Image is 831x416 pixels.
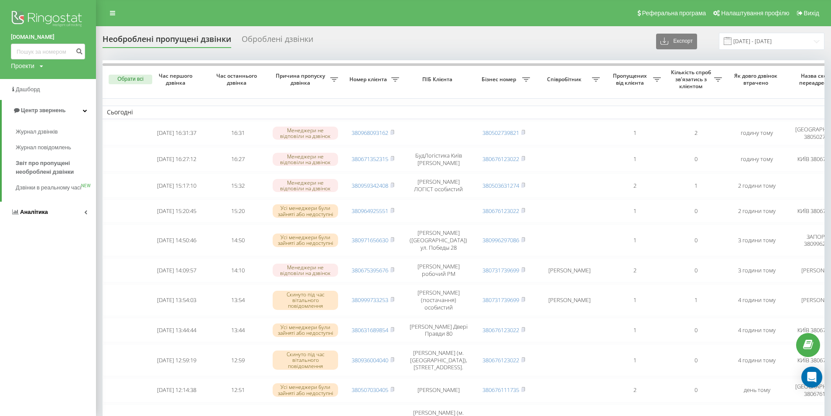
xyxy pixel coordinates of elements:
div: Менеджери не відповіли на дзвінок [273,179,338,192]
span: Аналiтика [20,209,48,215]
td: [DATE] 13:54:03 [146,284,207,316]
a: 380964925551 [352,207,388,215]
td: БудЛогістика Київ [PERSON_NAME] [404,147,473,172]
a: 380507030405 [352,386,388,394]
td: 3 години тому [726,224,787,256]
div: Оброблені дзвінки [242,34,313,48]
td: 0 [665,199,726,223]
button: Експорт [656,34,697,49]
td: [PERSON_NAME] (м.[GEOGRAPHIC_DATA]), [STREET_ADDRESS]. [404,344,473,376]
span: Журнал повідомлень [16,143,71,152]
td: [PERSON_NAME] ([GEOGRAPHIC_DATA]) ул. Победы 28 [404,224,473,256]
span: Бізнес номер [478,76,522,83]
td: 0 [665,258,726,282]
td: 1 [665,173,726,198]
div: Скинуто під час вітального повідомлення [273,291,338,310]
span: Номер клієнта [347,76,391,83]
td: [PERSON_NAME] Двері Правди 80 [404,318,473,342]
a: 380971656630 [352,236,388,244]
span: Час останнього дзвінка [214,72,261,86]
td: 1 [604,199,665,223]
td: 14:10 [207,258,268,282]
td: [DATE] 13:44:44 [146,318,207,342]
td: 0 [665,378,726,402]
td: 15:20 [207,199,268,223]
span: Центр звернень [21,107,65,113]
td: 12:51 [207,378,268,402]
td: [DATE] 12:59:19 [146,344,207,376]
td: 16:27 [207,147,268,172]
td: 2 [665,121,726,145]
td: [DATE] 14:09:57 [146,258,207,282]
div: Усі менеджери були зайняті або недоступні [273,204,338,217]
img: Ringostat logo [11,9,85,31]
td: [PERSON_NAME] [534,258,604,282]
span: Причина пропуску дзвінка [273,72,330,86]
td: день тому [726,378,787,402]
td: 13:44 [207,318,268,342]
td: [DATE] 16:31:37 [146,121,207,145]
td: 16:31 [207,121,268,145]
td: 1 [665,284,726,316]
td: 14:50 [207,224,268,256]
span: Кількість спроб зв'язатись з клієнтом [670,69,714,89]
td: 0 [665,344,726,376]
span: Співробітник [539,76,592,83]
span: ПІБ Клієнта [411,76,466,83]
div: Скинуто під час вітального повідомлення [273,351,338,370]
td: [DATE] 15:17:10 [146,173,207,198]
a: Звіт про пропущені необроблені дзвінки [16,155,96,180]
a: 380731739699 [482,266,519,274]
td: годину тому [726,147,787,172]
a: 380676123022 [482,155,519,163]
span: Звіт про пропущені необроблені дзвінки [16,159,92,176]
span: Налаштування профілю [721,10,789,17]
td: 12:59 [207,344,268,376]
a: 380675395676 [352,266,388,274]
span: Як довго дзвінок втрачено [733,72,780,86]
span: Дашборд [16,86,40,93]
td: 0 [665,147,726,172]
span: Час першого дзвінка [153,72,200,86]
td: 1 [604,224,665,256]
a: 380731739699 [482,296,519,304]
td: [PERSON_NAME] [404,378,473,402]
a: 380999733253 [352,296,388,304]
td: 4 години тому [726,318,787,342]
td: 0 [665,224,726,256]
div: Менеджери не відповіли на дзвінок [273,127,338,140]
td: [DATE] 12:14:38 [146,378,207,402]
div: Менеджери не відповіли на дзвінок [273,264,338,277]
td: 4 години тому [726,284,787,316]
td: 3 години тому [726,258,787,282]
a: Центр звернень [2,100,96,121]
a: Дзвінки в реальному часіNEW [16,180,96,196]
a: 380968093162 [352,129,388,137]
td: годину тому [726,121,787,145]
a: 380502739821 [482,129,519,137]
td: [DATE] 14:50:46 [146,224,207,256]
div: Проекти [11,62,34,70]
td: 4 години тому [726,344,787,376]
td: 2 години тому [726,199,787,223]
td: 1 [604,121,665,145]
a: 380676123022 [482,356,519,364]
td: 1 [604,147,665,172]
a: 380936004040 [352,356,388,364]
td: 2 [604,378,665,402]
td: 1 [604,284,665,316]
td: [PERSON_NAME] (постачання) особистий [404,284,473,316]
span: Журнал дзвінків [16,127,58,136]
span: Реферальна програма [642,10,706,17]
div: Open Intercom Messenger [801,367,822,388]
div: Менеджери не відповіли на дзвінок [273,153,338,166]
td: [DATE] 16:27:12 [146,147,207,172]
a: Журнал дзвінків [16,124,96,140]
a: [DOMAIN_NAME] [11,33,85,41]
a: 380503631274 [482,182,519,189]
td: [PERSON_NAME] [534,284,604,316]
td: 2 [604,258,665,282]
a: 380959342408 [352,182,388,189]
button: Обрати всі [109,75,152,84]
a: 380996297086 [482,236,519,244]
